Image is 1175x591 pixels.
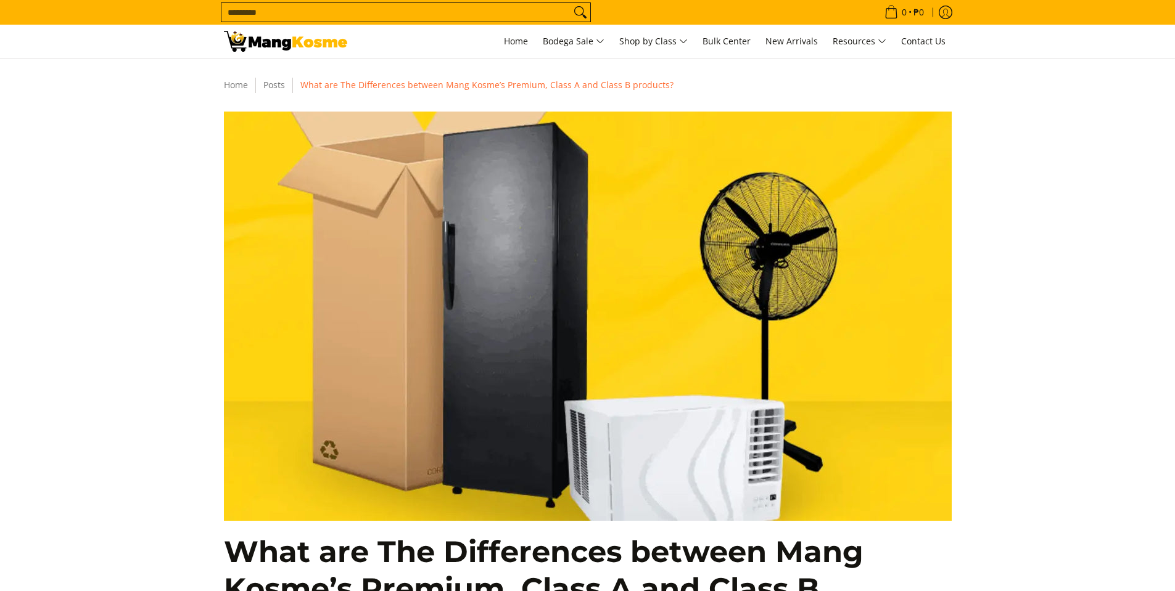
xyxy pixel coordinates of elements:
img: Mang Kosme&#39;s Premium, Class A, &amp; Class B Home Appliances l MK Blog [224,31,347,52]
span: ₱0 [912,8,926,17]
span: New Arrivals [765,35,818,47]
span: Contact Us [901,35,946,47]
span: Bulk Center [703,35,751,47]
nav: Main Menu [360,25,952,58]
span: Bodega Sale [543,34,604,49]
span: What are The Differences between Mang Kosme’s Premium, Class A and Class B products? [300,79,674,91]
button: Search [571,3,590,22]
img: class a-class b-blog-featured-image [224,112,952,521]
a: Home [224,79,248,91]
a: New Arrivals [759,25,824,58]
a: Resources [827,25,893,58]
a: Contact Us [895,25,952,58]
a: Home [498,25,534,58]
span: Home [504,35,528,47]
a: Posts [263,79,285,91]
a: Bodega Sale [537,25,611,58]
span: • [881,6,928,19]
a: Shop by Class [613,25,694,58]
span: 0 [900,8,909,17]
a: Bulk Center [696,25,757,58]
span: Shop by Class [619,34,688,49]
nav: Breadcrumbs [218,77,958,93]
span: Resources [833,34,886,49]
